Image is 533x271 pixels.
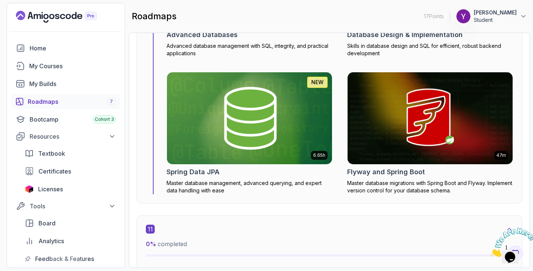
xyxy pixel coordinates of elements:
[456,9,470,23] img: user profile image
[3,3,6,9] span: 1
[347,167,425,177] h2: Flyway and Spring Boot
[16,11,114,23] a: Landing page
[20,216,120,231] a: board
[11,130,120,143] button: Resources
[456,9,527,24] button: user profile image[PERSON_NAME]Student
[30,132,116,141] div: Resources
[35,254,94,263] span: Feedback & Features
[38,219,56,228] span: Board
[146,240,156,248] span: 0 %
[11,76,120,91] a: builds
[496,152,506,158] p: 47m
[167,42,332,57] p: Advanced database management with SQL, integrity, and practical applications
[11,59,120,73] a: courses
[110,99,113,105] span: 7
[311,79,324,86] p: NEW
[30,202,116,211] div: Tools
[38,149,65,158] span: Textbook
[38,185,63,194] span: Licenses
[38,167,71,176] span: Certificates
[20,182,120,196] a: licenses
[347,42,513,57] p: Skills in database design and SQL for efficient, robust backend development
[30,115,116,124] div: Bootcamp
[167,179,332,194] p: Master database management, advanced querying, and expert data handling with ease
[11,199,120,213] button: Tools
[313,152,325,158] p: 6.65h
[3,3,49,32] img: Chat attention grabber
[348,72,513,164] img: Flyway and Spring Boot card
[20,164,120,179] a: certificates
[167,72,332,164] img: Spring Data JPA card
[474,9,517,16] p: [PERSON_NAME]
[11,112,120,127] a: bootcamp
[424,13,444,20] p: 17 Points
[29,79,116,88] div: My Builds
[30,44,116,53] div: Home
[347,179,513,194] p: Master database migrations with Spring Boot and Flyway. Implement version control for your databa...
[25,185,34,193] img: jetbrains icon
[474,16,517,24] p: Student
[11,94,120,109] a: roadmaps
[146,225,155,234] span: 11
[38,237,64,245] span: Analytics
[95,116,114,122] span: Cohort 3
[20,234,120,248] a: analytics
[167,167,219,177] h2: Spring Data JPA
[20,146,120,161] a: textbook
[28,97,116,106] div: Roadmaps
[347,30,463,40] h2: Database Design & Implementation
[146,240,187,248] span: completed
[167,72,332,194] a: Spring Data JPA card6.65hNEWSpring Data JPAMaster database management, advanced querying, and exp...
[347,72,513,194] a: Flyway and Spring Boot card47mFlyway and Spring BootMaster database migrations with Spring Boot a...
[11,41,120,56] a: home
[167,30,238,40] h2: Advanced Databases
[20,251,120,266] a: feedback
[132,10,177,22] h2: roadmaps
[487,225,533,260] iframe: chat widget
[29,62,116,70] div: My Courses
